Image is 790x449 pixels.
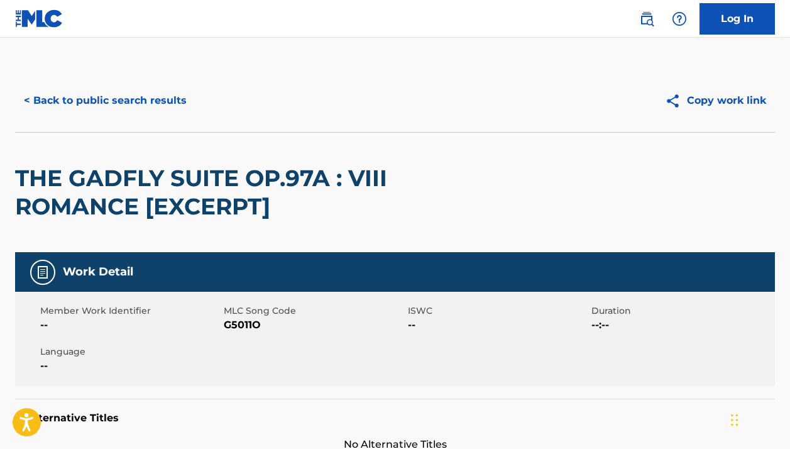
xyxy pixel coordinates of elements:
span: -- [40,318,221,333]
img: search [639,11,654,26]
h2: THE GADFLY SUITE OP.97A : VIII ROMANCE [EXCERPT] [15,164,471,221]
iframe: Resource Center [755,273,790,380]
h5: Work Detail [63,265,133,279]
span: Member Work Identifier [40,304,221,318]
span: -- [40,358,221,374]
iframe: Chat Widget [727,389,790,449]
img: Work Detail [35,265,50,280]
button: < Back to public search results [15,85,195,116]
div: Help [667,6,692,31]
div: Drag [731,401,738,439]
a: Log In [699,3,775,35]
span: MLC Song Code [224,304,404,318]
span: ISWC [408,304,588,318]
h5: Alternative Titles [28,412,762,424]
button: Copy work link [656,85,775,116]
span: -- [408,318,588,333]
span: Language [40,345,221,358]
span: Duration [591,304,772,318]
img: Copy work link [665,93,687,109]
a: Public Search [634,6,659,31]
img: MLC Logo [15,9,63,28]
img: help [672,11,687,26]
span: --:-- [591,318,772,333]
span: G5011O [224,318,404,333]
